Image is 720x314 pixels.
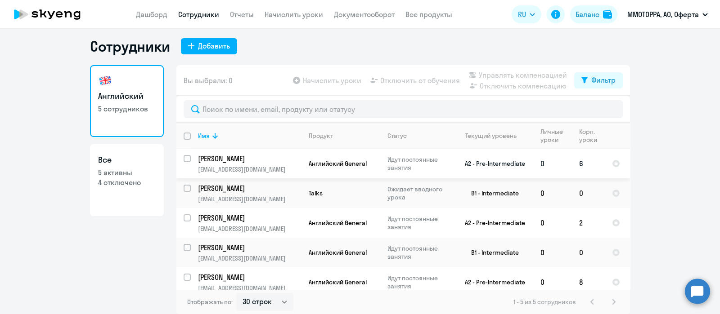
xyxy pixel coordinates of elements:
[457,132,533,140] div: Текущий уровень
[518,9,526,20] span: RU
[309,248,367,257] span: Английский General
[198,183,301,193] a: [PERSON_NAME]
[98,168,156,177] p: 5 активны
[465,132,517,140] div: Текущий уровень
[98,154,156,166] h3: Все
[512,5,541,23] button: RU
[387,155,449,172] p: Идут постоянные занятия
[198,272,301,282] a: [PERSON_NAME]
[334,10,395,19] a: Документооборот
[576,9,599,20] div: Баланс
[136,10,167,19] a: Дашборд
[572,208,605,238] td: 2
[591,75,616,85] div: Фильтр
[574,72,623,88] button: Фильтр
[387,244,449,261] p: Идут постоянные занятия
[309,278,367,286] span: Английский General
[198,225,301,233] p: [EMAIL_ADDRESS][DOMAIN_NAME]
[387,215,449,231] p: Идут постоянные занятия
[98,90,156,102] h3: Английский
[540,128,566,144] div: Личные уроки
[187,298,233,306] span: Отображать по:
[198,195,301,203] p: [EMAIL_ADDRESS][DOMAIN_NAME]
[572,178,605,208] td: 0
[450,178,533,208] td: B1 - Intermediate
[309,189,323,197] span: Talks
[198,272,300,282] p: [PERSON_NAME]
[198,243,300,252] p: [PERSON_NAME]
[570,5,617,23] button: Балансbalance
[98,177,156,187] p: 4 отключено
[450,267,533,297] td: A2 - Pre-Intermediate
[198,154,300,164] p: [PERSON_NAME]
[513,298,576,306] span: 1 - 5 из 5 сотрудников
[387,132,449,140] div: Статус
[450,149,533,178] td: A2 - Pre-Intermediate
[572,267,605,297] td: 8
[623,4,712,25] button: ММОТОРРА, АО, Оферта
[579,128,598,144] div: Корп. уроки
[572,149,605,178] td: 6
[450,208,533,238] td: A2 - Pre-Intermediate
[533,178,572,208] td: 0
[198,154,301,164] a: [PERSON_NAME]
[178,10,219,19] a: Сотрудники
[405,10,452,19] a: Все продукты
[198,40,230,51] div: Добавить
[90,37,170,55] h1: Сотрудники
[533,267,572,297] td: 0
[98,104,156,114] p: 5 сотрудников
[198,213,300,223] p: [PERSON_NAME]
[265,10,323,19] a: Начислить уроки
[387,185,449,201] p: Ожидает вводного урока
[198,132,210,140] div: Имя
[198,165,301,173] p: [EMAIL_ADDRESS][DOMAIN_NAME]
[309,159,367,168] span: Английский General
[533,238,572,267] td: 0
[184,75,233,86] span: Вы выбрали: 0
[198,284,301,292] p: [EMAIL_ADDRESS][DOMAIN_NAME]
[90,144,164,216] a: Все5 активны4 отключено
[98,73,112,88] img: english
[198,213,301,223] a: [PERSON_NAME]
[533,208,572,238] td: 0
[198,132,301,140] div: Имя
[230,10,254,19] a: Отчеты
[309,132,380,140] div: Продукт
[540,128,571,144] div: Личные уроки
[572,238,605,267] td: 0
[198,254,301,262] p: [EMAIL_ADDRESS][DOMAIN_NAME]
[450,238,533,267] td: B1 - Intermediate
[579,128,604,144] div: Корп. уроки
[309,132,333,140] div: Продукт
[309,219,367,227] span: Английский General
[90,65,164,137] a: Английский5 сотрудников
[387,132,407,140] div: Статус
[603,10,612,19] img: balance
[184,100,623,118] input: Поиск по имени, email, продукту или статусу
[387,274,449,290] p: Идут постоянные занятия
[533,149,572,178] td: 0
[181,38,237,54] button: Добавить
[627,9,699,20] p: ММОТОРРА, АО, Оферта
[198,243,301,252] a: [PERSON_NAME]
[198,183,300,193] p: [PERSON_NAME]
